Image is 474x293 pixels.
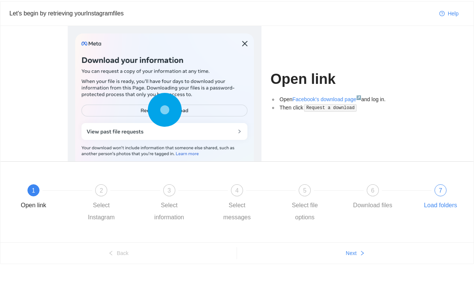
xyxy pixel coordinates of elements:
span: Help [448,9,459,18]
h1: Open link [270,70,406,88]
span: 6 [371,187,374,194]
span: 2 [100,187,103,194]
span: 1 [32,187,35,194]
div: Load folders [424,199,457,211]
button: question-circleHelp [433,8,465,20]
div: 1Open link [12,184,79,211]
code: Request a download [304,104,357,112]
span: 7 [439,187,442,194]
div: 3Select information [147,184,215,223]
div: Select messages [215,199,259,223]
div: 6Download files [351,184,419,211]
li: Open and log in. [278,95,406,103]
div: Select file options [283,199,327,223]
div: 2Select Instagram [79,184,147,223]
div: Select information [147,199,191,223]
li: Then click [278,103,406,112]
span: question-circle [439,11,445,17]
div: Let's begin by retrieving your Instagram files [9,9,433,18]
div: Download files [353,199,392,211]
span: Next [346,249,357,257]
div: 5Select file options [283,184,351,223]
div: Open link [21,199,46,211]
div: 7Load folders [419,184,462,211]
sup: ↗ [356,95,361,100]
span: 5 [303,187,307,194]
button: leftBack [0,247,237,259]
button: Nextright [237,247,474,259]
div: Select Instagram [79,199,123,223]
a: Facebook's download page↗ [292,96,361,102]
span: 4 [235,187,239,194]
span: 3 [167,187,171,194]
span: right [360,250,365,257]
div: 4Select messages [215,184,283,223]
